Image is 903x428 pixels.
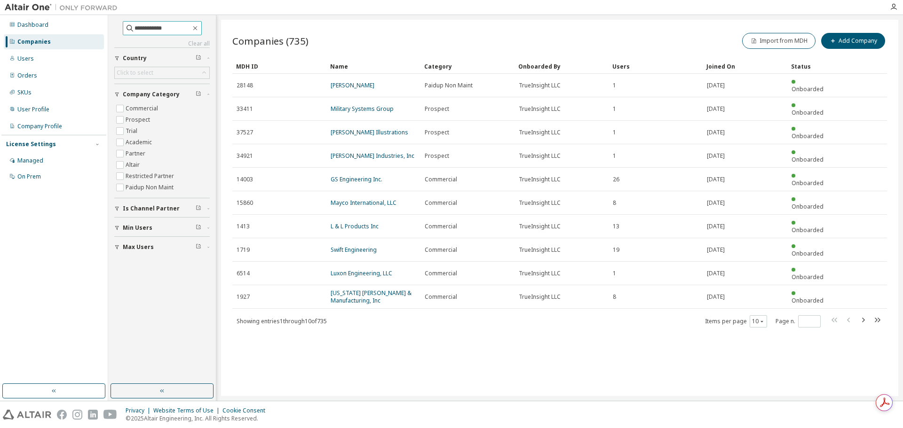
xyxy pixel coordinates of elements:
a: [PERSON_NAME] Industries, Inc [331,152,414,160]
span: [DATE] [707,176,725,183]
div: Company Profile [17,123,62,130]
div: Click to select [115,67,209,78]
span: TrueInsight LLC [519,223,561,230]
span: TrueInsight LLC [519,199,561,207]
span: [DATE] [707,105,725,113]
label: Restricted Partner [126,171,176,182]
span: 34921 [237,152,253,160]
span: Onboarded [792,156,824,163]
span: 6514 [237,270,250,277]
span: 8 [613,199,616,207]
label: Altair [126,159,142,171]
button: 10 [752,318,765,325]
div: Dashboard [17,21,48,29]
label: Academic [126,137,154,148]
span: Commercial [425,199,457,207]
span: Onboarded [792,179,824,187]
div: Orders [17,72,37,79]
p: © 2025 Altair Engineering, Inc. All Rights Reserved. [126,414,271,422]
span: Commercial [425,176,457,183]
div: Users [17,55,34,62]
span: [DATE] [707,152,725,160]
label: Commercial [126,103,160,114]
span: TrueInsight LLC [519,246,561,254]
div: Privacy [126,407,153,414]
span: 1 [613,105,616,113]
span: Clear filter [196,91,201,98]
span: Commercial [425,246,457,254]
span: Is Channel Partner [123,205,180,212]
div: Click to select [117,69,153,77]
div: Managed [17,157,43,164]
span: 26 [613,176,619,183]
span: Paidup Non Maint [425,82,473,89]
button: Import from MDH [742,33,816,49]
span: [DATE] [707,199,725,207]
span: TrueInsight LLC [519,152,561,160]
span: Items per page [705,315,767,327]
span: Clear filter [196,243,201,251]
span: Onboarded [792,249,824,257]
div: Website Terms of Use [153,407,222,414]
label: Prospect [126,114,152,125]
span: [DATE] [707,270,725,277]
button: Country [114,48,210,69]
label: Paidup Non Maint [126,182,175,193]
span: Clear filter [196,54,201,62]
span: Onboarded [792,85,824,93]
span: 28148 [237,82,253,89]
a: [PERSON_NAME] [331,81,374,89]
span: Prospect [425,105,449,113]
div: On Prem [17,173,41,180]
div: Onboarded By [518,59,605,74]
span: TrueInsight LLC [519,176,561,183]
span: Onboarded [792,202,824,210]
span: TrueInsight LLC [519,105,561,113]
span: 1 [613,152,616,160]
span: Clear filter [196,224,201,232]
span: Onboarded [792,226,824,234]
div: User Profile [17,106,49,113]
span: [DATE] [707,223,725,230]
span: Company Category [123,91,180,98]
img: facebook.svg [57,410,67,420]
span: 14003 [237,176,253,183]
span: [DATE] [707,246,725,254]
a: Mayco International, LLC [331,199,396,207]
span: Commercial [425,270,457,277]
span: [DATE] [707,82,725,89]
span: 1719 [237,246,250,254]
span: 1413 [237,223,250,230]
button: Add Company [821,33,885,49]
div: Users [612,59,699,74]
span: Onboarded [792,109,824,117]
span: 1 [613,82,616,89]
span: 13 [613,223,619,230]
span: Page n. [776,315,821,327]
span: Onboarded [792,273,824,281]
img: altair_logo.svg [3,410,51,420]
span: Companies (735) [232,34,309,47]
a: [US_STATE] [PERSON_NAME] & Manufacturing, Inc [331,289,412,304]
div: Status [791,59,831,74]
a: Clear all [114,40,210,47]
span: 15860 [237,199,253,207]
div: Companies [17,38,51,46]
span: Prospect [425,129,449,136]
button: Max Users [114,237,210,257]
div: Category [424,59,511,74]
img: linkedin.svg [88,410,98,420]
a: L & L Products Inc [331,222,379,230]
a: GS Engineering Inc. [331,175,382,183]
div: Cookie Consent [222,407,271,414]
div: MDH ID [236,59,323,74]
span: 1927 [237,293,250,301]
span: Onboarded [792,296,824,304]
button: Company Category [114,84,210,105]
a: [PERSON_NAME] Illustrations [331,128,408,136]
span: 19 [613,246,619,254]
div: Joined On [706,59,784,74]
span: Commercial [425,293,457,301]
button: Is Channel Partner [114,198,210,219]
span: TrueInsight LLC [519,129,561,136]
